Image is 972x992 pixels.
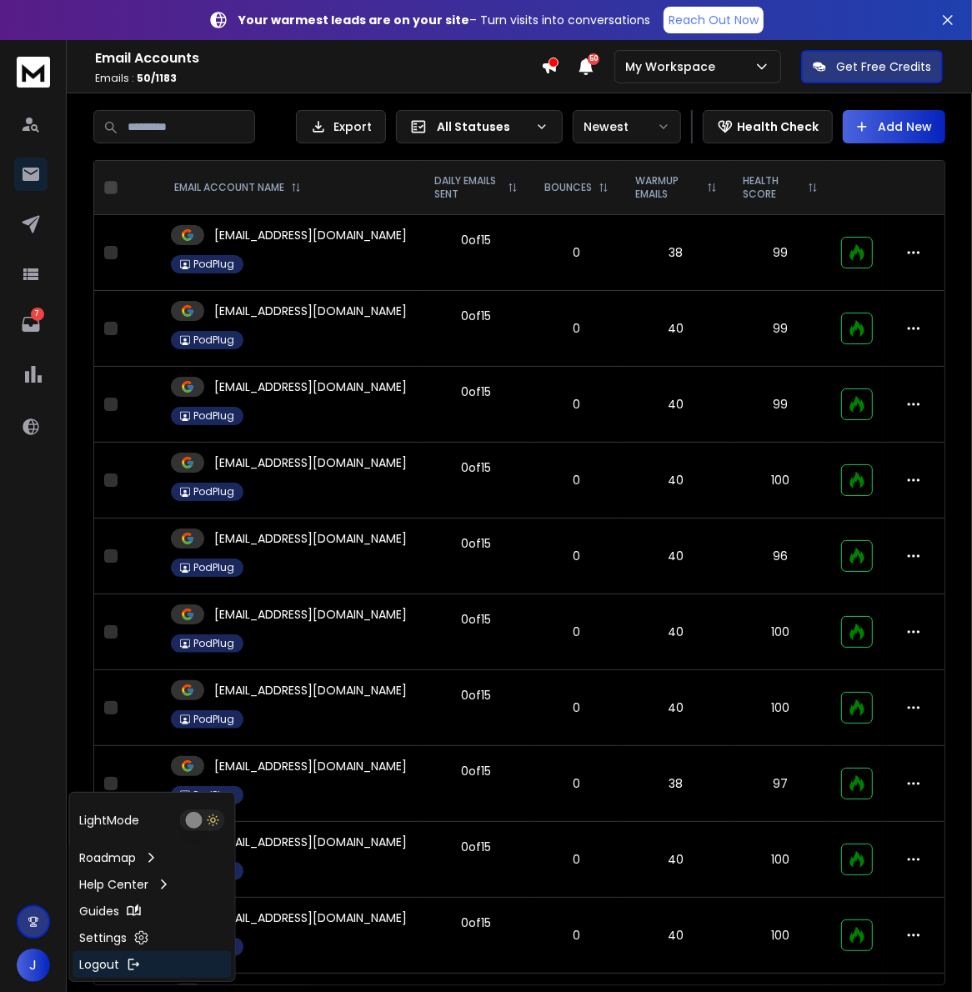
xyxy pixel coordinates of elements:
a: Settings [73,924,232,951]
p: 0 [541,624,612,640]
td: 100 [730,594,831,670]
button: J [17,949,50,982]
p: [EMAIL_ADDRESS][DOMAIN_NAME] [214,606,407,623]
td: 40 [622,367,730,443]
p: [EMAIL_ADDRESS][DOMAIN_NAME] [214,303,407,319]
p: [EMAIL_ADDRESS][DOMAIN_NAME] [214,530,407,547]
td: 100 [730,443,831,519]
strong: Your warmest leads are on your site [238,12,469,28]
td: 40 [622,670,730,746]
p: [EMAIL_ADDRESS][DOMAIN_NAME] [214,454,407,471]
button: Newest [573,110,681,143]
p: Light Mode [80,812,140,829]
p: BOUNCES [544,181,592,194]
p: 0 [541,472,612,488]
div: 0 of 15 [461,763,491,779]
p: 0 [541,851,612,868]
p: HEALTH SCORE [744,174,801,201]
h1: Email Accounts [95,48,541,68]
td: 40 [622,519,730,594]
a: Guides [73,898,232,924]
p: 0 [541,396,612,413]
td: 100 [730,670,831,746]
td: 99 [730,215,831,291]
p: PodPlug [193,713,234,726]
p: PodPlug [193,637,234,650]
p: Roadmap [80,849,137,866]
td: 100 [730,898,831,974]
span: 50 / 1183 [137,71,177,85]
button: Get Free Credits [801,50,943,83]
p: [EMAIL_ADDRESS][DOMAIN_NAME] [214,682,407,699]
td: 100 [730,822,831,898]
p: 7 [31,308,44,321]
p: [EMAIL_ADDRESS][DOMAIN_NAME] [214,378,407,395]
p: PodPlug [193,258,234,271]
span: 50 [588,53,599,65]
p: Health Check [737,118,819,135]
a: Help Center [73,871,232,898]
td: 40 [622,822,730,898]
p: My Workspace [625,58,722,75]
td: 99 [730,367,831,443]
p: 0 [541,320,612,337]
p: PodPlug [193,789,234,802]
p: All Statuses [437,118,529,135]
p: Settings [80,929,128,946]
p: Help Center [80,876,149,893]
td: 96 [730,519,831,594]
div: 0 of 15 [461,232,491,248]
p: PodPlug [193,561,234,574]
p: [EMAIL_ADDRESS][DOMAIN_NAME] [214,758,407,774]
a: Roadmap [73,844,232,871]
p: WARMUP EMAILS [635,174,700,201]
div: 0 of 15 [461,459,491,476]
div: 0 of 15 [461,687,491,704]
p: – Turn visits into conversations [238,12,650,28]
p: [EMAIL_ADDRESS][DOMAIN_NAME] [214,909,407,926]
td: 40 [622,594,730,670]
p: 0 [541,775,612,792]
div: 0 of 15 [461,308,491,324]
td: 40 [622,443,730,519]
p: [EMAIL_ADDRESS][DOMAIN_NAME] [214,834,407,850]
p: Get Free Credits [836,58,931,75]
p: Emails : [95,72,541,85]
p: Logout [80,956,120,973]
button: Add New [843,110,945,143]
p: PodPlug [193,333,234,347]
p: PodPlug [193,485,234,499]
td: 40 [622,898,730,974]
a: 7 [14,308,48,341]
p: PodPlug [193,409,234,423]
div: 0 of 15 [461,839,491,855]
td: 38 [622,215,730,291]
img: logo [17,57,50,88]
p: Guides [80,903,120,919]
div: 0 of 15 [461,611,491,628]
button: Export [296,110,386,143]
a: Reach Out Now [664,7,764,33]
td: 40 [622,291,730,367]
div: 0 of 15 [461,914,491,931]
p: Reach Out Now [669,12,759,28]
td: 97 [730,746,831,822]
p: [EMAIL_ADDRESS][DOMAIN_NAME] [214,227,407,243]
td: 99 [730,291,831,367]
div: 0 of 15 [461,383,491,400]
p: 0 [541,244,612,261]
p: 0 [541,548,612,564]
button: Health Check [703,110,833,143]
p: 0 [541,699,612,716]
td: 38 [622,746,730,822]
div: EMAIL ACCOUNT NAME [174,181,301,194]
p: 0 [541,927,612,944]
p: DAILY EMAILS SENT [434,174,501,201]
div: 0 of 15 [461,535,491,552]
